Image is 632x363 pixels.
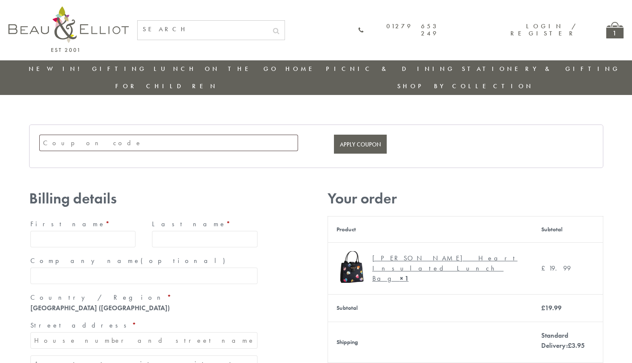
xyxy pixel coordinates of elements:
[285,65,319,73] a: Home
[8,6,129,52] img: logo
[326,65,455,73] a: Picnic & Dining
[541,264,571,273] bdi: 19.99
[334,135,387,154] button: Apply coupon
[328,294,533,322] th: Subtotal
[39,135,298,151] input: Coupon code
[568,341,572,350] span: £
[541,303,545,312] span: £
[568,341,585,350] bdi: 3.95
[152,217,258,231] label: Last name
[141,256,230,265] span: (optional)
[462,65,620,73] a: Stationery & Gifting
[336,251,368,283] img: Emily Heart Insulated Lunch Bag
[510,22,577,38] a: Login / Register
[533,216,603,242] th: Subtotal
[328,216,533,242] th: Product
[30,254,258,268] label: Company name
[541,264,549,273] span: £
[541,331,585,350] label: Standard Delivery:
[328,190,603,207] h3: Your order
[115,82,218,90] a: For Children
[30,319,258,332] label: Street address
[400,274,409,283] strong: × 1
[92,65,147,73] a: Gifting
[30,332,258,349] input: House number and street name
[328,322,533,363] th: Shipping
[372,253,518,284] div: [PERSON_NAME] Heart Insulated Lunch Bag
[358,23,439,38] a: 01279 653 249
[397,82,534,90] a: Shop by collection
[336,251,525,286] a: Emily Heart Insulated Lunch Bag [PERSON_NAME] Heart Insulated Lunch Bag× 1
[541,303,561,312] bdi: 19.99
[30,291,258,304] label: Country / Region
[606,22,624,38] a: 1
[29,190,259,207] h3: Billing details
[138,21,268,38] input: SEARCH
[30,217,136,231] label: First name
[29,65,85,73] a: New in!
[30,303,170,312] strong: [GEOGRAPHIC_DATA] ([GEOGRAPHIC_DATA])
[154,65,279,73] a: Lunch On The Go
